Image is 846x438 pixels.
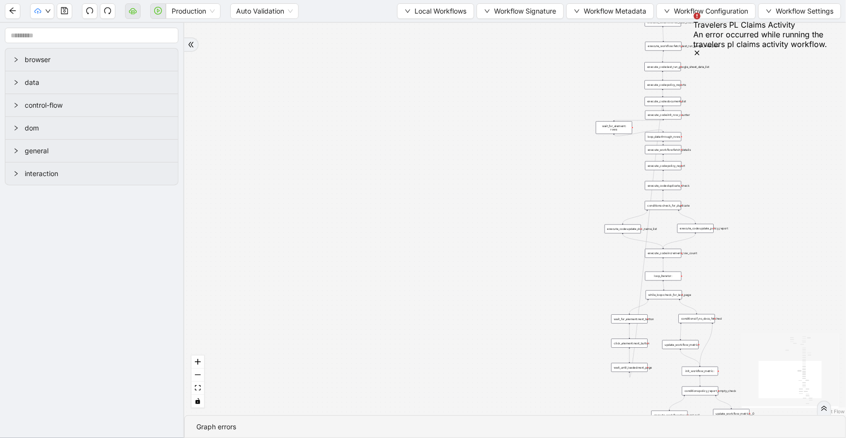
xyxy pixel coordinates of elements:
[663,234,696,248] g: Edge from execute_code:update_policy_report to execute_code:increment_row_count
[645,181,681,190] div: execute_code:duplicate_check
[652,411,688,420] div: execute_workflow:document_pull
[25,100,170,111] span: control-flow
[680,300,697,313] g: Edge from while_loop:check_for_last_page to conditions:if_no_docs_fetched
[670,396,685,410] g: Edge from conditions:policy_report_empty_check to execute_workflow:document_pull
[405,8,411,14] span: down
[5,117,178,139] div: dom
[614,130,663,136] g: Edge from wait_for_element: rows to loop_data:through_rows
[645,161,682,170] div: execute_code:policy_report
[397,3,474,19] button: downLocal Workflows
[104,7,112,15] span: redo
[679,211,695,223] g: Edge from conditions:check_for_duplicate to execute_code:update_policy_report
[713,409,750,418] div: update_workflow_metric:__0
[693,30,834,49] div: An error occurred while running the travelers pl claims activity workflow.
[645,62,681,71] div: execute_code:last_run_google_sheet_data_list
[630,105,664,377] g: Edge from wait_until_loaded:next_page to execute_code:init_row_counter
[630,300,648,314] g: Edge from while_loop:check_for_last_page to wait_for_element:next_button
[645,17,681,27] div: execute_code:fetched_data_count
[645,145,682,154] div: execute_workflow:fetch_details
[129,7,137,15] span: cloud-server
[623,211,647,224] g: Edge from conditions:check_for_duplicate to execute_code:update_doc_name_list
[34,8,41,15] span: cloud-upload
[5,3,20,19] button: arrow-left
[821,405,828,412] span: double-right
[700,324,713,366] g: Edge from conditions:if_no_docs_fetched to init_workflow_metric:
[13,148,19,154] span: right
[645,81,681,90] div: execute_code:policy_reports
[25,54,170,65] span: browser
[645,42,682,51] div: execute_workflow:fetch_last_run_google_sheet_data
[477,3,564,19] button: downWorkflow Signature
[172,4,215,18] span: Production
[664,8,670,14] span: down
[611,314,648,324] div: wait_for_element:next_button
[57,3,72,19] button: save
[13,57,19,63] span: right
[192,356,204,369] button: zoom in
[682,367,718,376] div: init_workflow_metric:
[9,7,16,15] span: arrow-left
[5,71,178,94] div: data
[13,125,19,131] span: right
[86,7,94,15] span: undo
[25,77,170,88] span: data
[663,27,664,41] g: Edge from execute_code:fetched_data_count to execute_workflow:fetch_last_run_google_sheet_data
[662,340,699,349] div: update_workflow_metric:
[645,111,682,120] div: execute_code:init_row_counter
[236,4,293,18] span: Auto Validation
[623,234,663,248] g: Edge from execute_code:update_doc_name_list to execute_code:increment_row_count
[611,363,648,372] div: wait_until_loaded:next_page
[125,3,141,19] button: cloud-server
[192,382,204,395] button: fit view
[45,8,51,14] span: down
[100,3,115,19] button: redo
[566,3,654,19] button: downWorkflow Metadata
[196,422,834,432] div: Graph errors
[13,80,19,85] span: right
[13,171,19,177] span: right
[645,97,681,106] div: execute_code:document_list
[5,49,178,71] div: browser
[645,201,681,210] div: conditions:check_for_duplicate
[645,132,682,142] div: loop_data:through_rows
[819,408,845,414] a: React Flow attribution
[677,224,714,233] div: execute_code:update_policy_report
[596,121,632,134] div: wait_for_element: rows
[605,225,641,234] div: execute_code:update_doc_name_list
[674,6,748,16] span: Workflow Configuration
[30,3,54,19] button: cloud-uploaddown
[663,281,664,289] g: Edge from loop_iterator: to while_loop:check_for_last_page
[188,41,194,48] span: double-right
[25,123,170,133] span: dom
[25,146,170,156] span: general
[693,20,834,30] div: Travelers PL Claims Activity
[682,387,718,396] div: conditions:policy_report_empty_check
[679,314,715,324] div: conditions:if_no_docs_fetched
[645,249,682,258] div: execute_code:increment_row_count
[25,168,170,179] span: interaction
[61,7,68,15] span: save
[415,6,466,16] span: Local Workflows
[646,291,682,300] div: while_loop:check_for_last_page
[5,94,178,116] div: control-flow
[716,396,732,408] g: Edge from conditions:policy_report_empty_check to update_workflow_metric:__0
[82,3,97,19] button: undo
[611,339,648,348] div: click_element:next_button
[681,350,700,366] g: Edge from update_workflow_metric: to init_workflow_metric:
[192,395,204,408] button: toggle interactivity
[645,272,682,281] div: loop_iterator:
